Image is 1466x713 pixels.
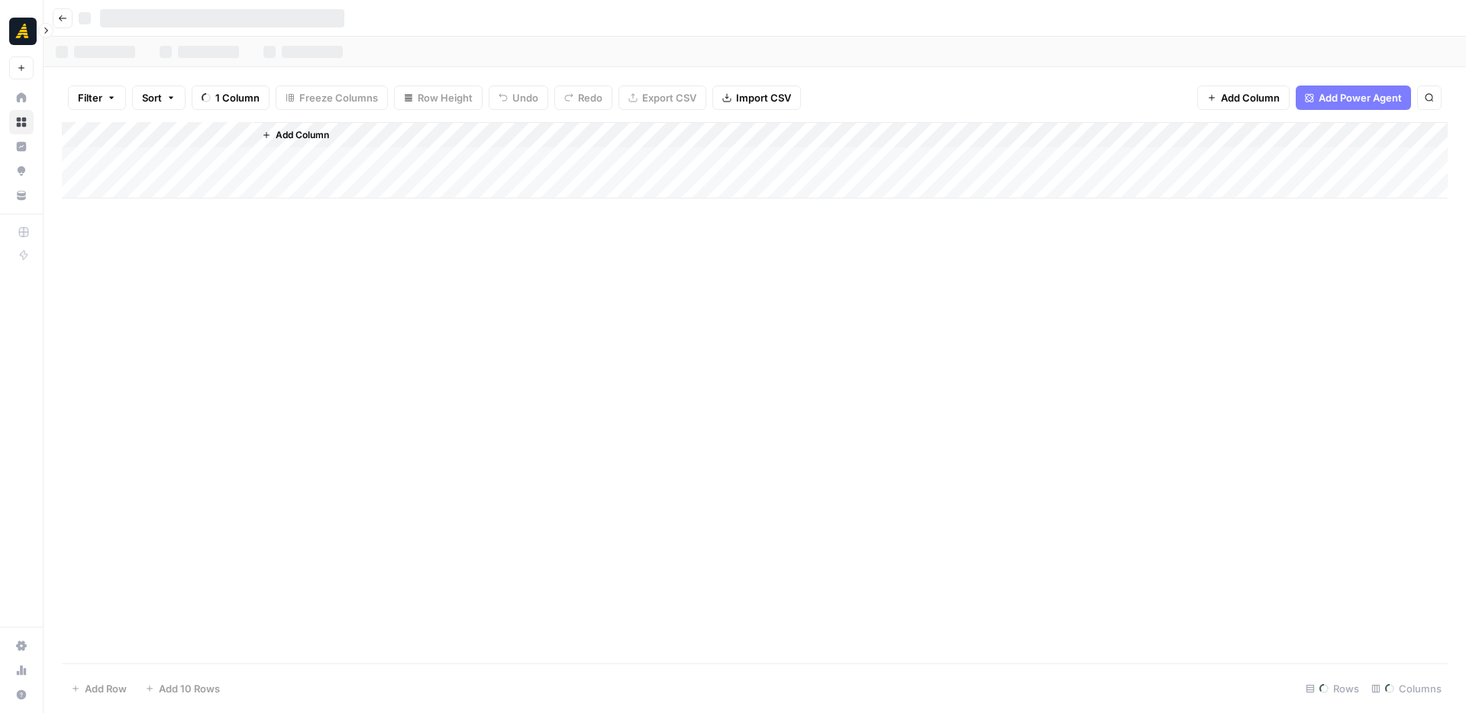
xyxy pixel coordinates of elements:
a: Browse [9,110,34,134]
button: Workspace: Marketers in Demand [9,12,34,50]
button: Help + Support [9,682,34,707]
img: Marketers in Demand Logo [9,18,37,45]
a: Settings [9,634,34,658]
a: Usage [9,658,34,682]
span: Redo [578,90,602,105]
span: 1 Column [215,90,260,105]
button: Add Power Agent [1296,85,1411,110]
a: Home [9,85,34,110]
button: Add Column [256,125,335,145]
span: Add Column [276,128,329,142]
button: 1 Column [192,85,270,110]
button: Filter [68,85,126,110]
button: Add Column [1197,85,1290,110]
span: Undo [512,90,538,105]
span: Add Column [1221,90,1280,105]
button: Undo [489,85,548,110]
div: Columns [1365,676,1448,701]
span: Freeze Columns [299,90,378,105]
div: Rows [1300,676,1365,701]
button: Export CSV [618,85,706,110]
span: Sort [142,90,162,105]
button: Sort [132,85,186,110]
button: Row Height [394,85,483,110]
a: Insights [9,134,34,159]
span: Export CSV [642,90,696,105]
a: Your Data [9,183,34,208]
span: Import CSV [736,90,791,105]
button: Redo [554,85,612,110]
a: Opportunities [9,159,34,183]
button: Add Row [62,676,136,701]
span: Filter [78,90,102,105]
span: Add 10 Rows [159,681,220,696]
button: Add 10 Rows [136,676,229,701]
button: Import CSV [712,85,801,110]
span: Add Row [85,681,127,696]
span: Add Power Agent [1319,90,1402,105]
button: Freeze Columns [276,85,388,110]
span: Row Height [418,90,473,105]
